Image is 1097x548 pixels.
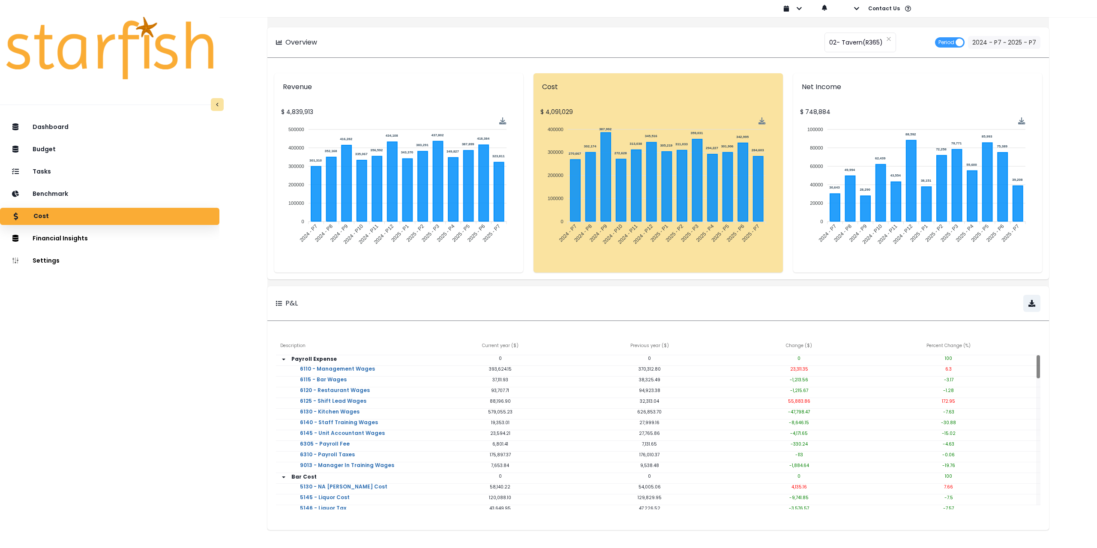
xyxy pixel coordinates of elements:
[426,398,575,404] p: 88,196.90
[293,419,385,437] a: 6140 - Staff Training Wages
[820,219,823,224] tspan: 0
[874,366,1023,372] p: 6.3
[293,366,382,383] a: 6110 - Management Wages
[968,36,1040,49] button: 2024 - P7 ~ 2025 - P7
[575,430,725,437] p: 27,765.86
[985,223,1005,243] tspan: 2025 - P6
[724,473,874,479] p: 0
[293,484,394,501] a: 5130 - NA [PERSON_NAME] Cost
[575,462,725,469] p: 9,538.48
[33,213,49,220] p: Cost
[724,505,874,512] p: -3,576.57
[293,441,357,458] a: 6305 - Payroll Fee
[426,355,575,362] p: 0
[542,82,774,92] p: Cost
[482,223,502,243] tspan: 2025 - P7
[724,430,874,437] p: -4,171.65
[1000,223,1020,243] tspan: 2025 - P7
[436,223,456,243] tspan: 2025 - P4
[802,82,1034,92] p: Net Income
[874,377,1023,383] p: -3.17
[420,223,441,243] tspan: 2025 - P3
[758,117,766,125] div: Menu
[724,494,874,501] p: -9,741.85
[724,366,874,372] p: 23,311.35
[426,409,575,415] p: 579,055.23
[724,377,874,383] p: -1,213.56
[575,409,725,415] p: 626,853.70
[466,223,486,243] tspan: 2025 - P6
[874,484,1023,490] p: 7.66
[288,201,304,206] tspan: 100000
[426,377,575,383] p: 37,111.93
[293,387,377,404] a: 6120 - Restaurant Wages
[724,398,874,404] p: 55,883.86
[724,387,874,394] p: -1,215.67
[741,223,761,243] tspan: 2025 - P7
[426,494,575,501] p: 120,088.10
[939,223,959,243] tspan: 2025 - P3
[426,452,575,458] p: 175,897.37
[451,223,471,243] tspan: 2025 - P5
[33,168,51,175] p: Tasks
[695,223,715,243] tspan: 2025 - P4
[575,419,725,426] p: 27,999.16
[810,201,823,206] tspan: 20000
[833,223,853,243] tspan: 2024 - P8
[293,430,392,447] a: 6145 - Unit Accountant Wages
[280,356,287,363] svg: arrow down
[405,223,426,243] tspan: 2025 - P2
[33,190,68,198] p: Benchmark
[293,377,354,394] a: 6115 - Bar Wages
[955,223,975,243] tspan: 2025 - P4
[280,474,287,481] svg: arrow down
[575,387,725,394] p: 94,923.38
[665,223,685,243] tspan: 2025 - P2
[283,82,515,92] p: Revenue
[288,164,304,169] tspan: 300000
[293,452,362,469] a: 6310 - Payroll Taxes
[288,182,304,187] tspan: 200000
[874,462,1023,469] p: -19.76
[329,223,349,243] tspan: 2024 - P9
[725,223,746,243] tspan: 2025 - P6
[426,387,575,394] p: 93,707.71
[575,484,725,490] p: 54,005.06
[33,123,69,131] p: Dashboard
[724,338,874,355] div: Change ( $ )
[575,398,725,404] p: 32,313.04
[876,223,899,245] tspan: 2024 - P11
[548,196,563,201] tspan: 100000
[548,127,563,132] tspan: 400000
[285,298,298,308] p: P&L
[499,117,507,125] img: Download Revenue
[649,223,669,243] tspan: 2025 - P1
[588,223,608,243] tspan: 2024 - P9
[573,223,593,243] tspan: 2024 - P8
[373,223,395,246] tspan: 2024 - P12
[874,473,1023,479] p: 100
[540,108,776,117] p: $ 4,091,029
[617,223,639,245] tspan: 2024 - P11
[426,505,575,512] p: 43,649.95
[426,430,575,437] p: 23,594.21
[291,355,337,362] strong: Payroll Expense
[426,366,575,372] p: 393,624.15
[561,219,563,224] tspan: 0
[874,419,1023,426] p: -30.88
[632,223,654,246] tspan: 2024 - P12
[817,223,837,243] tspan: 2024 - P7
[426,484,575,490] p: 58,140.22
[724,419,874,426] p: -8,646.15
[724,355,874,362] p: 0
[874,430,1023,437] p: -15.02
[874,409,1023,415] p: -7.63
[874,452,1023,458] p: -0.06
[848,223,868,243] tspan: 2024 - P9
[810,145,823,150] tspan: 80000
[426,441,575,447] p: 6,801.41
[575,452,725,458] p: 176,010.37
[724,452,874,458] p: -113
